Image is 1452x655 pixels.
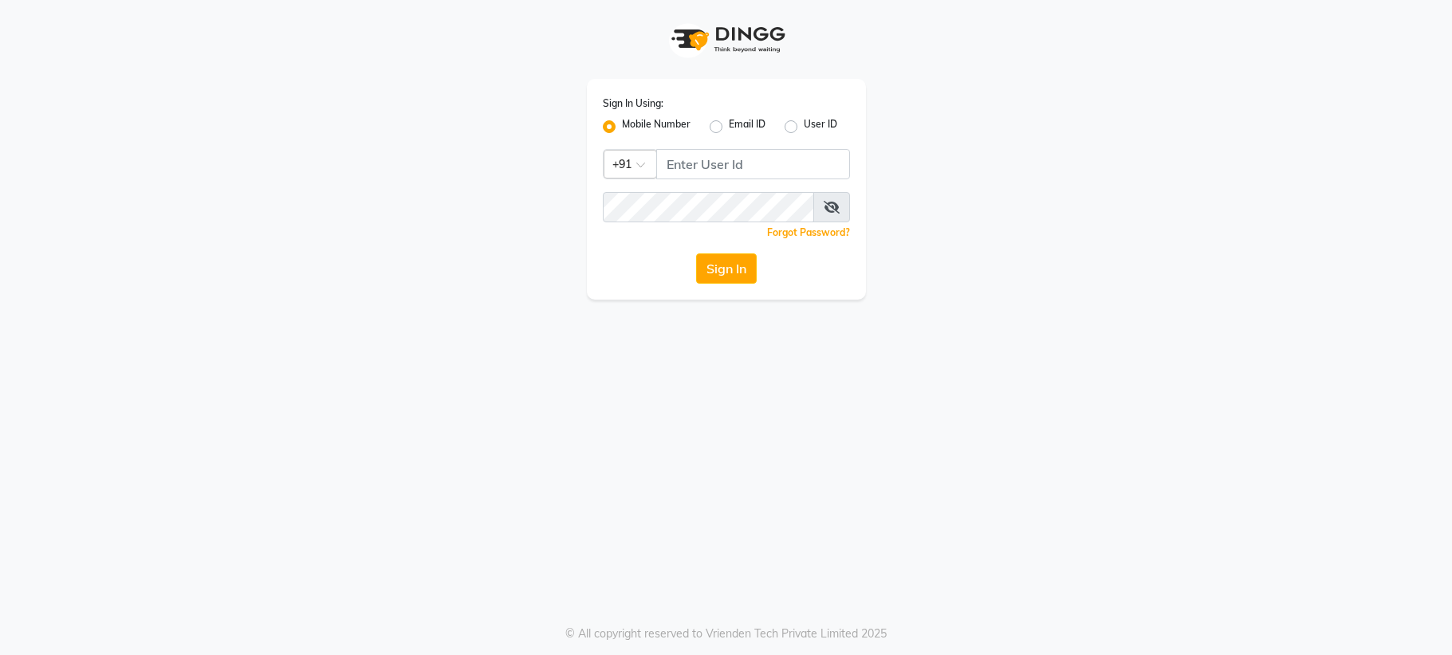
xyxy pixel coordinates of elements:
[656,149,850,179] input: Username
[767,226,850,238] a: Forgot Password?
[729,117,765,136] label: Email ID
[603,192,814,222] input: Username
[663,16,790,63] img: logo1.svg
[804,117,837,136] label: User ID
[622,117,691,136] label: Mobile Number
[696,253,757,284] button: Sign In
[603,96,663,111] label: Sign In Using:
